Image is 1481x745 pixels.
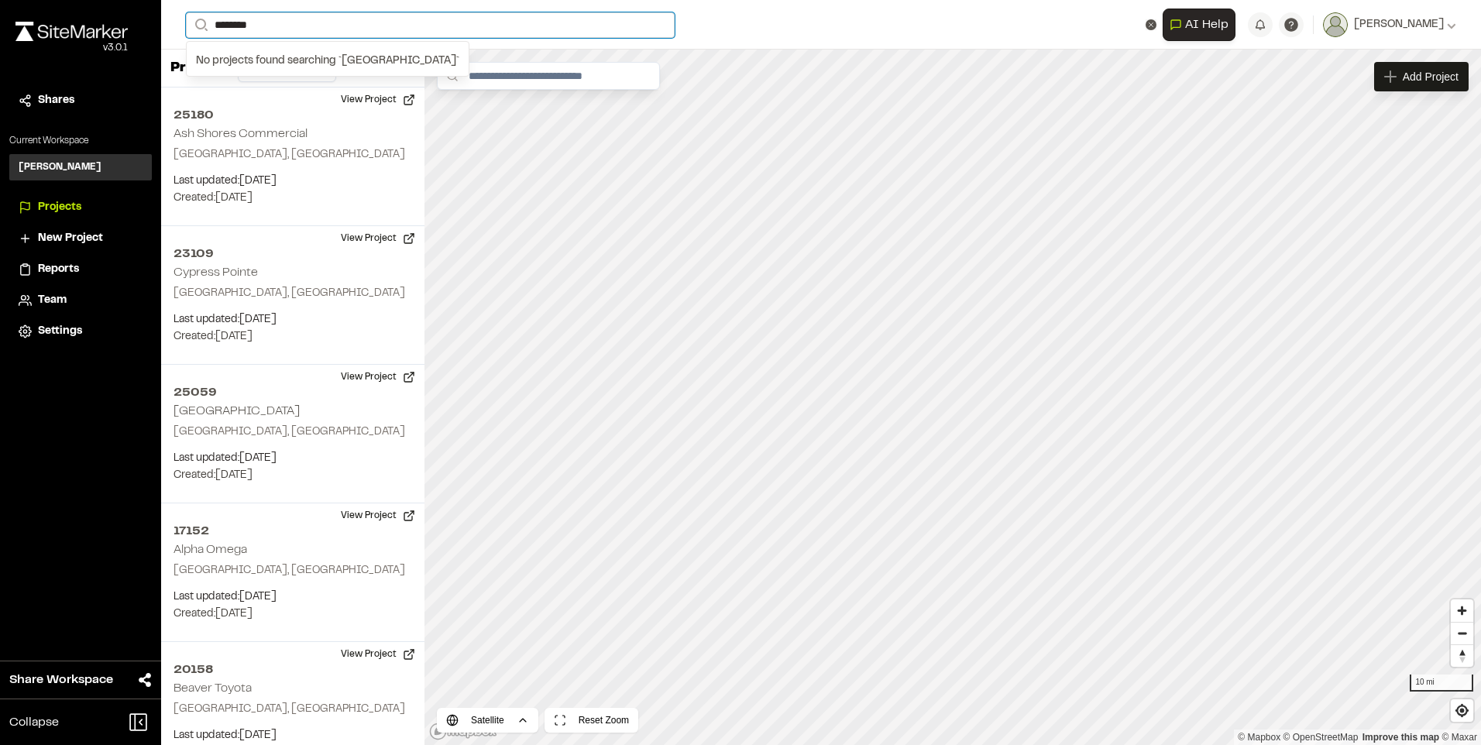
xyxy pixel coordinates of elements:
button: Clear text [1146,19,1156,30]
p: [GEOGRAPHIC_DATA], [GEOGRAPHIC_DATA] [174,285,412,302]
canvas: Map [424,50,1481,745]
button: View Project [332,88,424,112]
h3: [PERSON_NAME] [19,160,101,174]
p: Last updated: [DATE] [174,727,412,744]
button: View Project [332,642,424,667]
p: Created: [DATE] [174,606,412,623]
span: Zoom out [1451,623,1473,644]
p: Last updated: [DATE] [174,450,412,467]
p: Projects [170,58,229,79]
span: AI Help [1185,15,1228,34]
img: rebrand.png [15,22,128,41]
a: OpenStreetMap [1283,732,1359,743]
a: Shares [19,92,143,109]
p: Created: [DATE] [174,328,412,345]
span: Collapse [9,713,59,732]
a: Team [19,292,143,309]
span: New Project [38,230,103,247]
p: [GEOGRAPHIC_DATA], [GEOGRAPHIC_DATA] [174,701,412,718]
h2: 17152 [174,522,412,541]
div: No projects found searching ` [GEOGRAPHIC_DATA] ` [187,46,469,76]
p: [GEOGRAPHIC_DATA], [GEOGRAPHIC_DATA] [174,562,412,579]
a: Mapbox logo [429,723,497,740]
div: Open AI Assistant [1163,9,1242,41]
button: Reset bearing to north [1451,644,1473,667]
a: Reports [19,261,143,278]
h2: Beaver Toyota [174,683,252,694]
span: [PERSON_NAME] [1354,16,1444,33]
p: Last updated: [DATE] [174,173,412,190]
div: 10 mi [1410,675,1473,692]
button: Reset Zoom [545,708,638,733]
a: Map feedback [1362,732,1439,743]
span: Shares [38,92,74,109]
button: View Project [332,365,424,390]
a: Projects [19,199,143,216]
a: Maxar [1441,732,1477,743]
button: Find my location [1451,699,1473,722]
h2: [GEOGRAPHIC_DATA] [174,406,300,417]
p: [GEOGRAPHIC_DATA], [GEOGRAPHIC_DATA] [174,424,412,441]
span: Share Workspace [9,671,113,689]
button: [PERSON_NAME] [1323,12,1456,37]
button: Zoom in [1451,599,1473,622]
a: New Project [19,230,143,247]
p: Last updated: [DATE] [174,589,412,606]
span: Team [38,292,67,309]
h2: 25059 [174,383,412,402]
img: User [1323,12,1348,37]
a: Settings [19,323,143,340]
span: Projects [38,199,81,216]
p: Created: [DATE] [174,190,412,207]
a: Mapbox [1238,732,1280,743]
h2: 25180 [174,106,412,125]
button: Open AI Assistant [1163,9,1235,41]
p: Created: [DATE] [174,467,412,484]
span: Settings [38,323,82,340]
span: Reset bearing to north [1451,645,1473,667]
h2: Ash Shores Commercial [174,129,308,139]
h2: Alpha Omega [174,544,247,555]
span: Add Project [1403,69,1459,84]
button: Satellite [437,708,538,733]
h2: 23109 [174,245,412,263]
p: Last updated: [DATE] [174,311,412,328]
p: [GEOGRAPHIC_DATA], [GEOGRAPHIC_DATA] [174,146,412,163]
p: Current Workspace [9,134,152,148]
button: Search [186,12,214,38]
button: View Project [332,226,424,251]
button: View Project [332,503,424,528]
span: Reports [38,261,79,278]
h2: 20158 [174,661,412,679]
h2: Cypress Pointe [174,267,258,278]
div: Oh geez...please don't... [15,41,128,55]
button: Zoom out [1451,622,1473,644]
